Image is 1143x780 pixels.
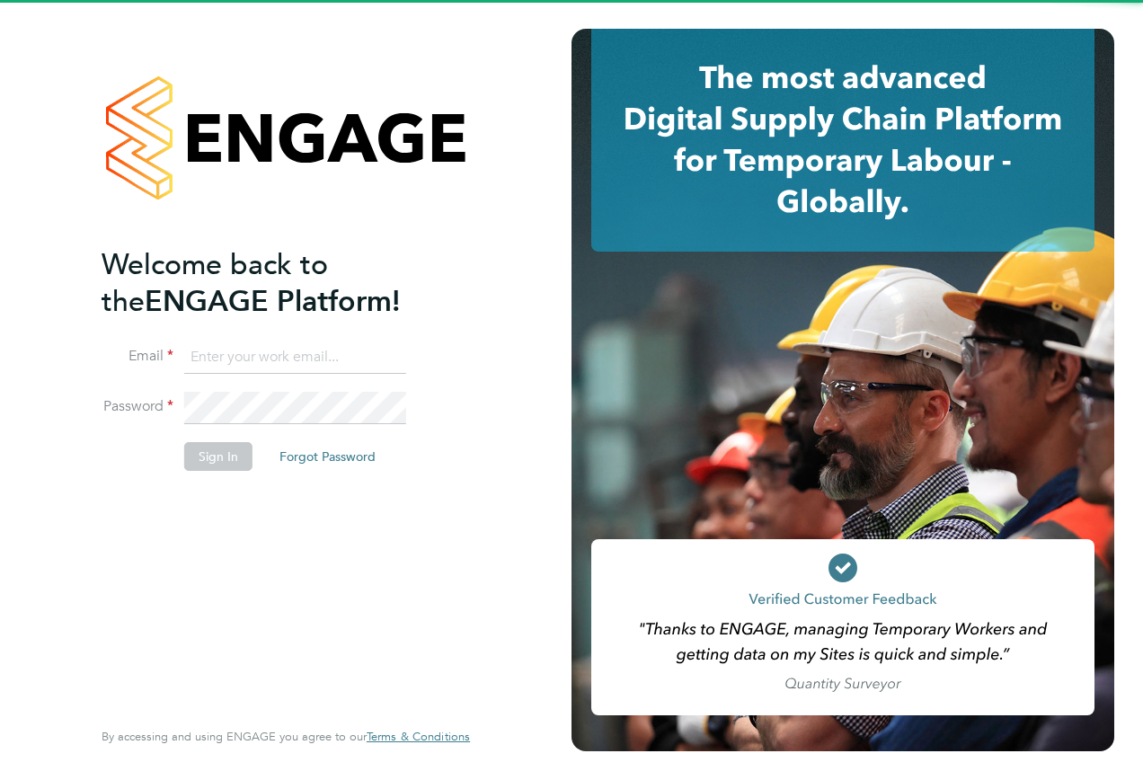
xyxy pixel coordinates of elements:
h2: ENGAGE Platform! [102,246,452,320]
input: Enter your work email... [184,341,406,374]
span: Welcome back to the [102,247,328,319]
button: Forgot Password [265,442,390,471]
label: Password [102,397,173,416]
button: Sign In [184,442,253,471]
label: Email [102,347,173,366]
span: Terms & Conditions [367,729,470,744]
a: Terms & Conditions [367,730,470,744]
span: By accessing and using ENGAGE you agree to our [102,729,470,744]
